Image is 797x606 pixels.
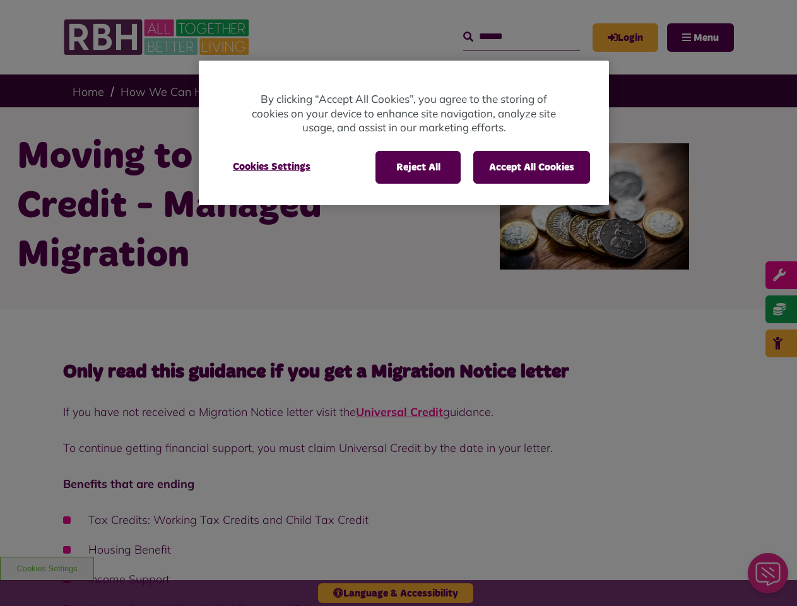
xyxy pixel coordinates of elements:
button: Cookies Settings [218,151,326,182]
p: By clicking “Accept All Cookies”, you agree to the storing of cookies on your device to enhance s... [249,92,558,135]
div: Cookie banner [199,61,609,205]
div: Close Web Assistant [8,4,48,44]
div: Privacy [199,61,609,205]
button: Accept All Cookies [473,151,590,184]
button: Reject All [375,151,461,184]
